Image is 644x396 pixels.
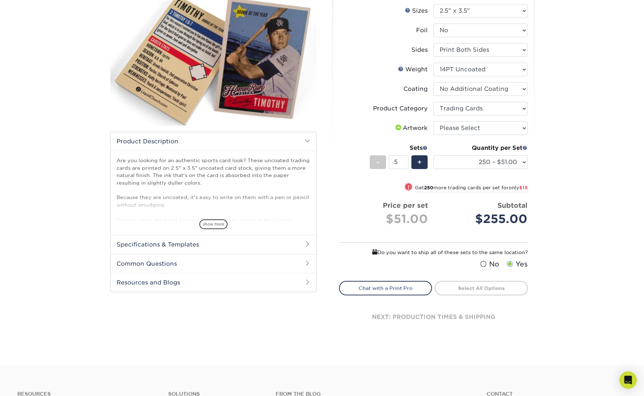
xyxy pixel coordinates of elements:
h2: Resources and Blogs [111,273,316,292]
iframe: Google Customer Reviews [2,374,62,393]
div: Weight [398,65,428,74]
div: Product Category [373,104,428,113]
span: + [417,157,422,168]
h2: Product Description [111,132,316,151]
span: only [509,185,528,190]
div: Open Intercom Messenger [619,371,637,389]
span: show more [199,219,228,229]
label: No [479,259,499,269]
a: Chat with a Print Pro [339,281,432,295]
span: - [376,157,380,168]
div: Sides [411,46,428,54]
span: $15 [519,185,528,190]
div: Artwork [394,124,428,132]
h2: Specifications & Templates [111,235,316,254]
div: Quantity per Set [433,144,528,152]
p: Are you looking for an authentic sports card look? These uncoated trading cards are printed on 2.... [116,157,310,238]
div: Sizes [405,7,428,15]
a: Select All Options [435,281,528,295]
div: Sets [370,144,428,152]
div: next: production times & shipping [339,295,528,339]
strong: Price per set [383,201,428,209]
div: Foil [416,26,428,35]
strong: 250 [424,185,433,190]
div: $51.00 [345,210,428,228]
h2: Common Questions [111,254,316,273]
small: Get more trading cards per set for [415,185,528,192]
div: Coating [403,85,428,93]
label: Yes [505,259,528,269]
span: ! [408,184,410,191]
strong: Subtotal [497,201,528,209]
div: Do you want to ship all of these sets to the same location? [339,248,528,256]
div: $255.00 [439,210,528,228]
